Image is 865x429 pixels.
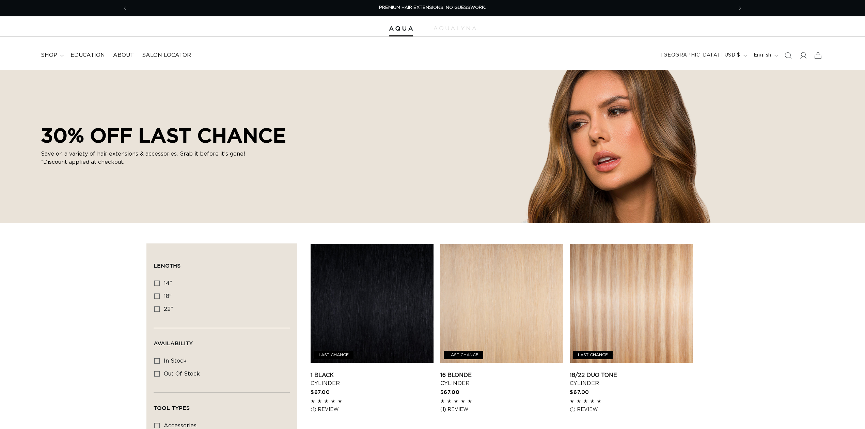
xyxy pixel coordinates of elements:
[164,371,200,377] span: Out of stock
[164,281,172,286] span: 14"
[109,48,138,63] a: About
[311,371,434,387] a: 1 Black Cylinder
[154,328,290,353] summary: Availability (0 selected)
[570,371,693,387] a: 18/22 Duo Tone Cylinder
[657,49,750,62] button: [GEOGRAPHIC_DATA] | USD $
[154,393,290,417] summary: Tool Types (0 selected)
[113,52,134,59] span: About
[138,48,195,63] a: Salon Locator
[154,263,180,269] span: Lengths
[41,123,286,147] h2: 30% OFF LAST CHANCE
[142,52,191,59] span: Salon Locator
[164,293,172,299] span: 18"
[164,306,173,312] span: 22"
[781,48,796,63] summary: Search
[733,2,748,15] button: Next announcement
[379,5,486,10] span: PREMIUM HAIR EXTENSIONS. NO GUESSWORK.
[41,150,245,166] p: Save on a variety of hair extensions & accessories. Grab it before it’s gone! *Discount applied a...
[440,371,563,387] a: 16 Blonde Cylinder
[164,423,196,428] span: accessories
[754,52,771,59] span: English
[750,49,781,62] button: English
[154,251,290,275] summary: Lengths (0 selected)
[434,26,476,30] img: aqualyna.com
[37,48,66,63] summary: shop
[661,52,740,59] span: [GEOGRAPHIC_DATA] | USD $
[117,2,132,15] button: Previous announcement
[66,48,109,63] a: Education
[70,52,105,59] span: Education
[41,52,57,59] span: shop
[154,405,190,411] span: Tool Types
[154,340,193,346] span: Availability
[164,358,187,364] span: In stock
[389,26,413,31] img: Aqua Hair Extensions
